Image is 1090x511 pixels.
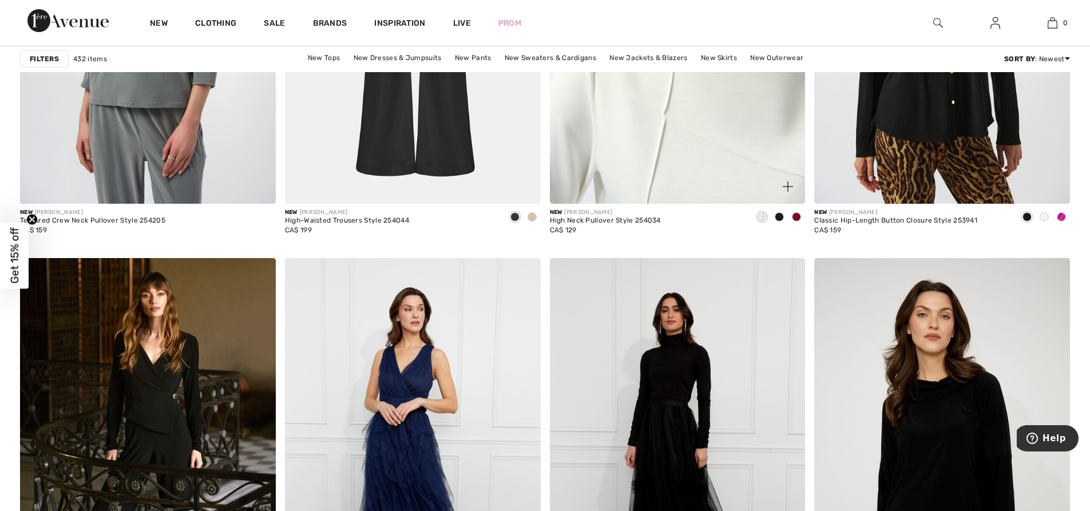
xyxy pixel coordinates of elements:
span: 0 [1063,18,1068,28]
div: Black [771,208,788,227]
a: Brands [313,18,347,30]
span: New [285,209,298,216]
div: Off White [754,208,771,227]
a: Live [453,17,471,29]
img: plus_v2.svg [783,181,793,192]
img: My Info [990,16,1000,30]
a: New Jackets & Blazers [604,50,693,65]
strong: Filters [30,54,59,64]
div: Vanilla 30 [1036,208,1053,227]
a: New Dresses & Jumpsuits [348,50,447,65]
a: Prom [498,17,521,29]
a: New Pants [449,50,497,65]
span: CA$ 129 [550,226,577,234]
div: Black [1018,208,1036,227]
div: Cosmos [1053,208,1070,227]
a: New Skirts [695,50,743,65]
a: Clothing [195,18,236,30]
img: My Bag [1048,16,1057,30]
a: Sign In [981,16,1009,30]
span: 432 items [73,54,107,64]
span: CA$ 159 [20,226,47,234]
div: Textured Crew Neck Pullover Style 254205 [20,217,165,225]
button: Close teaser [26,213,38,225]
a: Sale [264,18,285,30]
div: [PERSON_NAME] [550,208,661,217]
span: New [814,209,827,216]
span: New [550,209,562,216]
a: New Outerwear [744,50,809,65]
div: [PERSON_NAME] [814,208,977,217]
a: New [150,18,168,30]
iframe: Opens a widget where you can find more information [1017,425,1079,454]
span: Inspiration [374,18,425,30]
strong: Sort By [1004,55,1035,63]
span: CA$ 159 [814,226,841,234]
div: : Newest [1004,54,1070,64]
a: 0 [1024,16,1080,30]
a: New Tops [302,50,346,65]
div: High-Waisted Trousers Style 254044 [285,217,409,225]
span: CA$ 199 [285,226,312,234]
div: [PERSON_NAME] [20,208,165,217]
div: Black [506,208,524,227]
div: Classic Hip-Length Button Closure Style 253941 [814,217,977,225]
img: 1ère Avenue [27,9,109,32]
div: High Neck Pullover Style 254034 [550,217,661,225]
div: [PERSON_NAME] [285,208,409,217]
div: Fawn [524,208,541,227]
img: search the website [933,16,943,30]
span: Get 15% off [8,228,21,284]
span: New [20,209,33,216]
div: Deep cherry [788,208,805,227]
a: New Sweaters & Cardigans [499,50,602,65]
